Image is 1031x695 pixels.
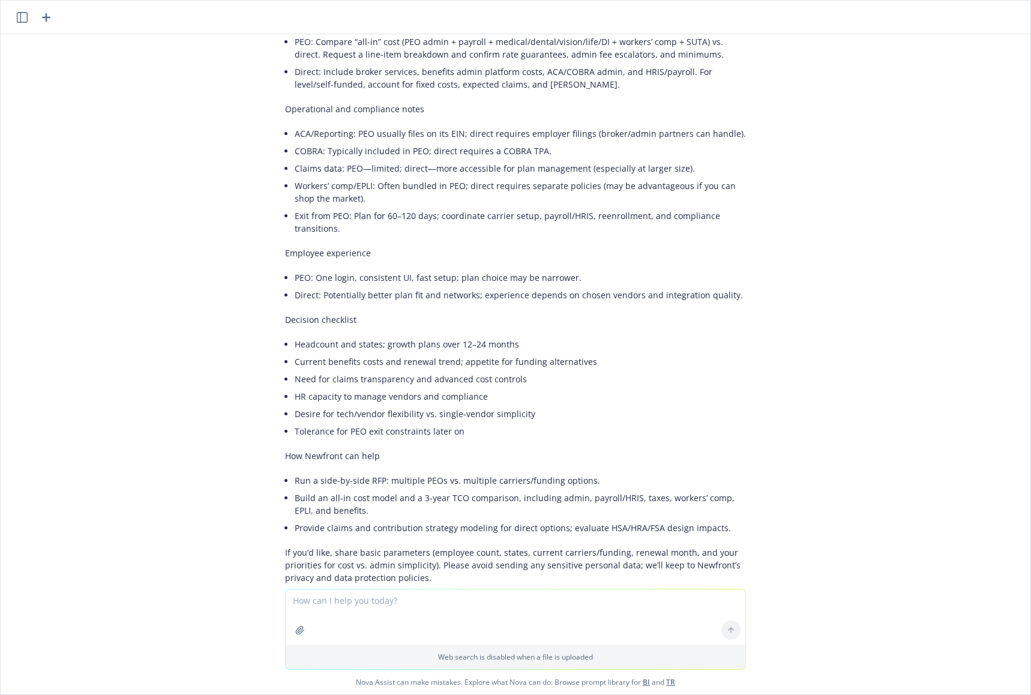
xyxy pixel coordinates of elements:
[295,160,746,177] li: Claims data: PEO—limited; direct—more accessible for plan management (especially at larger size).
[5,670,1026,694] span: Nova Assist can make mistakes. Explore what Nova can do: Browse prompt library for and
[295,405,746,423] li: Desire for tech/vendor flexibility vs. single-vendor simplicity
[295,125,746,142] li: ACA/Reporting: PEO usually files on its EIN; direct requires employer filings (broker/admin partn...
[285,103,746,115] p: Operational and compliance notes
[295,353,746,370] li: Current benefits costs and renewal trend; appetite for funding alternatives
[295,335,746,353] li: Headcount and states; growth plans over 12–24 months
[295,423,746,440] li: Tolerance for PEO exit constraints later on
[295,286,746,304] li: Direct: Potentially better plan fit and networks; experience depends on chosen vendors and integr...
[295,388,746,405] li: HR capacity to manage vendors and compliance
[295,63,746,93] li: Direct: Include broker services, benefits admin platform costs, ACA/COBRA admin, and HRIS/payroll...
[295,33,746,63] li: PEO: Compare “all-in” cost (PEO admin + payroll + medical/dental/vision/life/DI + workers’ comp +...
[666,677,675,687] a: TR
[285,546,746,584] p: If you’d like, share basic parameters (employee count, states, current carriers/funding, renewal ...
[285,313,746,326] p: Decision checklist
[285,450,746,462] p: How Newfront can help
[295,370,746,388] li: Need for claims transparency and advanced cost controls
[295,269,746,286] li: PEO: One login, consistent UI, fast setup; plan choice may be narrower.
[295,472,746,489] li: Run a side-by-side RFP: multiple PEOs vs. multiple carriers/funding options.
[643,677,650,687] a: BI
[295,489,746,519] li: Build an all-in cost model and a 3-year TCO comparison, including admin, payroll/HRIS, taxes, wor...
[285,247,746,259] p: Employee experience
[295,177,746,207] li: Workers’ comp/EPLI: Often bundled in PEO; direct requires separate policies (may be advantageous ...
[295,207,746,237] li: Exit from PEO: Plan for 60–120 days; coordinate carrier setup, payroll/HRIS, reenrollment, and co...
[293,652,738,662] p: Web search is disabled when a file is uploaded
[295,519,746,537] li: Provide claims and contribution strategy modeling for direct options; evaluate HSA/HRA/FSA design...
[295,142,746,160] li: COBRA: Typically included in PEO; direct requires a COBRA TPA.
